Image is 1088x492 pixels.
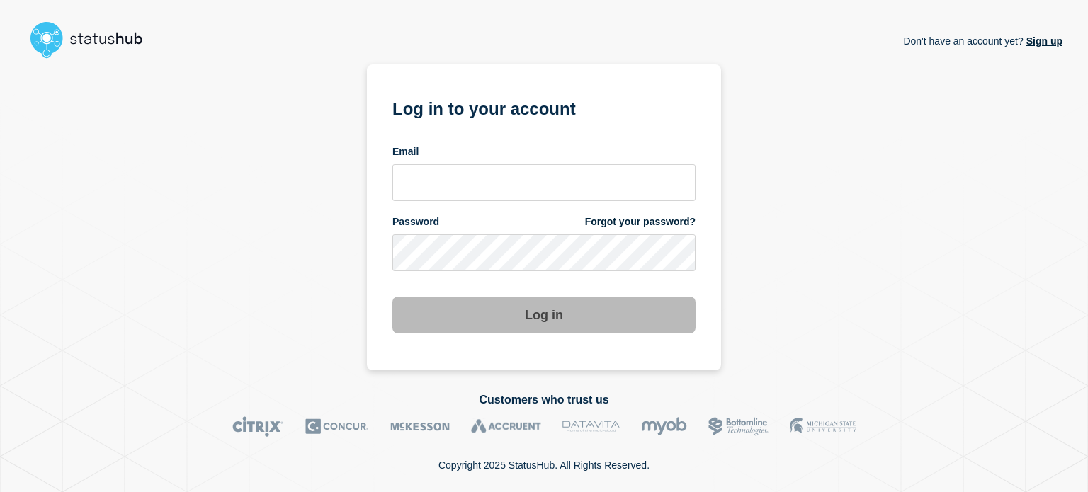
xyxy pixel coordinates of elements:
img: MSU logo [790,416,856,437]
img: DataVita logo [562,416,620,437]
img: Concur logo [305,416,369,437]
span: Email [392,145,419,159]
img: Citrix logo [232,416,284,437]
h1: Log in to your account [392,94,696,120]
a: Sign up [1024,35,1062,47]
button: Log in [392,297,696,333]
img: Accruent logo [471,416,541,437]
input: password input [392,234,696,271]
p: Don't have an account yet? [903,24,1062,58]
img: myob logo [641,416,687,437]
img: StatusHub logo [25,17,160,62]
span: Password [392,215,439,229]
p: Copyright 2025 StatusHub. All Rights Reserved. [438,459,650,471]
input: email input [392,164,696,201]
img: Bottomline logo [708,416,769,437]
a: Forgot your password? [585,215,696,229]
img: McKesson logo [390,416,450,437]
h2: Customers who trust us [25,394,1062,406]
